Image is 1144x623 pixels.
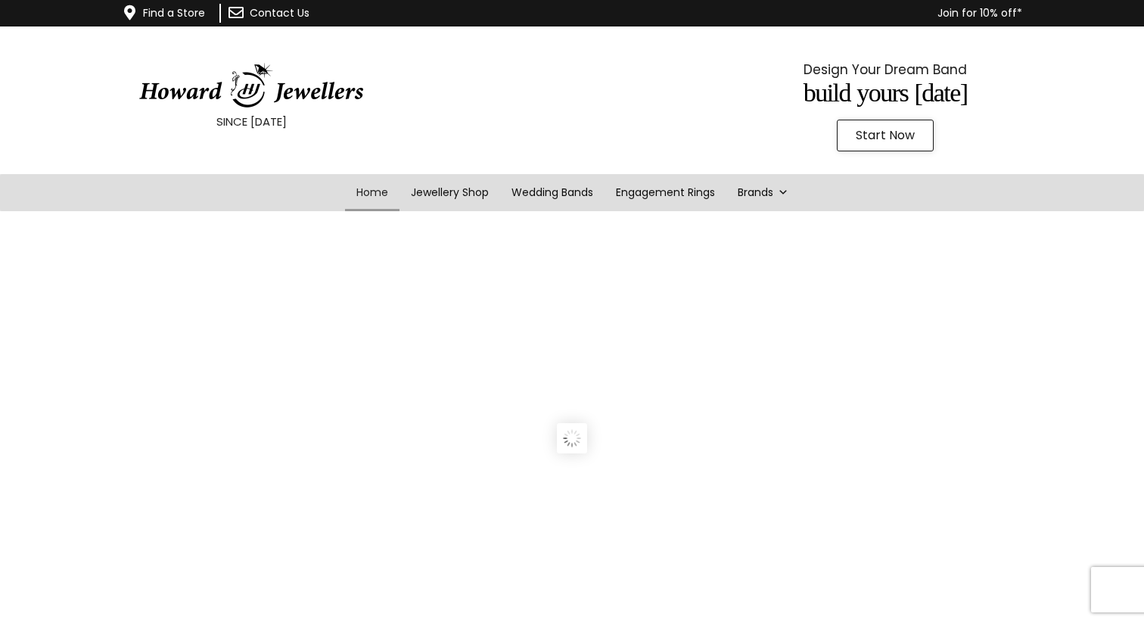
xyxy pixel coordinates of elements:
[500,174,605,211] a: Wedding Bands
[672,58,1099,81] p: Design Your Dream Band
[143,5,205,20] a: Find a Store
[726,174,800,211] a: Brands
[345,174,399,211] a: Home
[399,174,500,211] a: Jewellery Shop
[837,120,934,151] a: Start Now
[250,5,309,20] a: Contact Us
[138,63,365,108] img: HowardJewellersLogo-04
[399,4,1022,23] p: Join for 10% off*
[804,79,968,107] span: Build Yours [DATE]
[38,112,465,132] p: SINCE [DATE]
[856,129,915,142] span: Start Now
[605,174,726,211] a: Engagement Rings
